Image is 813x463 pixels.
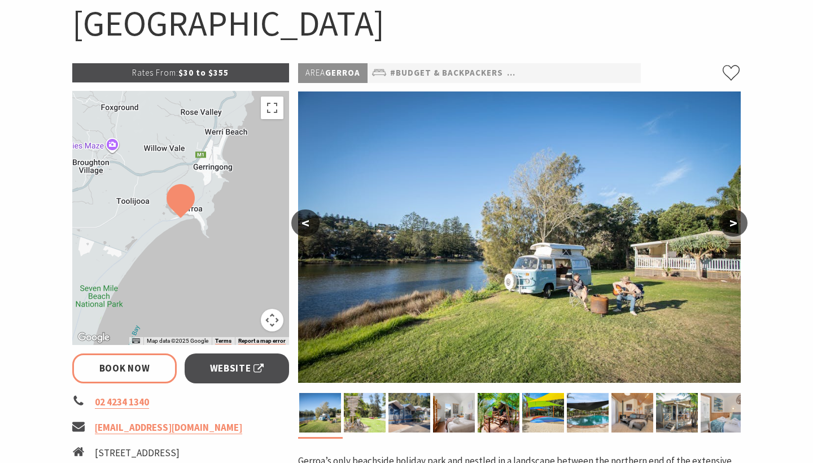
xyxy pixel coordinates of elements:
[95,421,242,434] a: [EMAIL_ADDRESS][DOMAIN_NAME]
[656,393,698,433] img: Couple on cabin deck at Seven Mile Beach Holiday Park
[95,396,149,409] a: 02 4234 1340
[75,330,112,345] img: Google
[261,309,283,331] button: Map camera controls
[185,353,289,383] a: Website
[507,66,630,80] a: #Camping & Holiday Parks
[478,393,519,433] img: Safari Tents at Seven Mile Beach Holiday Park
[388,393,430,433] img: Surf shak
[210,361,264,376] span: Website
[390,66,503,80] a: #Budget & backpackers
[132,337,140,345] button: Keyboard shortcuts
[75,330,112,345] a: Open this area in Google Maps (opens a new window)
[215,338,231,344] a: Terms (opens in new tab)
[567,393,609,433] img: Beachside Pool
[433,393,475,433] img: shack 2
[147,338,208,344] span: Map data ©2025 Google
[719,209,748,237] button: >
[344,393,386,433] img: Welcome to Seven Mile Beach Holiday Park
[299,393,341,433] img: Combi Van, Camping, Caravanning, Sites along Crooked River at Seven Mile Beach Holiday Park
[95,445,204,461] li: [STREET_ADDRESS]
[701,393,742,433] img: cabin bedroom
[132,67,178,78] span: Rates From:
[72,63,289,82] p: $30 to $355
[298,63,368,83] p: Gerroa
[261,97,283,119] button: Toggle fullscreen view
[291,209,320,237] button: <
[238,338,286,344] a: Report a map error
[305,67,325,78] span: Area
[72,353,177,383] a: Book Now
[72,1,741,46] h1: [GEOGRAPHIC_DATA]
[298,91,741,383] img: Combi Van, Camping, Caravanning, Sites along Crooked River at Seven Mile Beach Holiday Park
[522,393,564,433] img: jumping pillow
[611,393,653,433] img: fireplace
[634,66,686,80] a: #Cottages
